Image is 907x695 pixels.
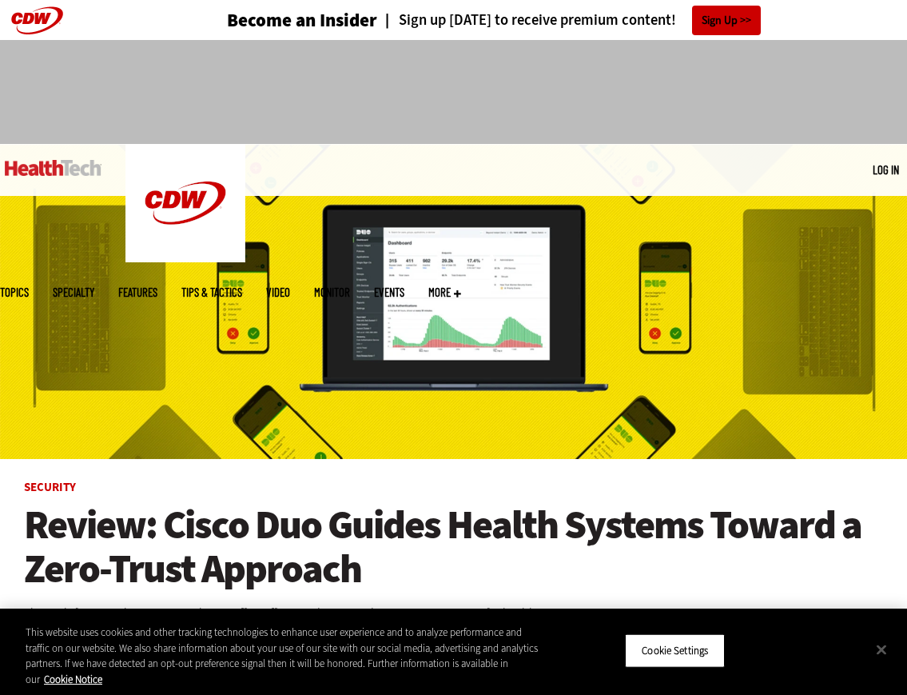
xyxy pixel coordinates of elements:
[864,632,899,667] button: Close
[26,625,544,687] div: This website uses cookies and other tracking technologies to enhance user experience and to analy...
[24,503,883,591] a: Review: Cisco Duo Guides Health Systems Toward a Zero-Trust Approach
[873,162,899,177] a: Log in
[374,286,404,298] a: Events
[873,162,899,178] div: User menu
[5,160,101,176] img: Home
[125,250,245,266] a: CDW
[53,286,94,298] span: Specialty
[24,479,76,495] a: Security
[625,634,725,668] button: Cookie Settings
[266,286,290,298] a: Video
[227,11,377,30] a: Become an Insider
[24,603,883,624] p: This multifactor authentication solution offers effective identity and access management for heal...
[314,286,350,298] a: MonITor
[118,286,157,298] a: Features
[692,6,761,35] a: Sign Up
[181,286,242,298] a: Tips & Tactics
[428,286,461,298] span: More
[163,56,745,128] iframe: advertisement
[125,144,245,262] img: Home
[377,13,676,28] a: Sign up [DATE] to receive premium content!
[44,672,102,685] a: More information about your privacy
